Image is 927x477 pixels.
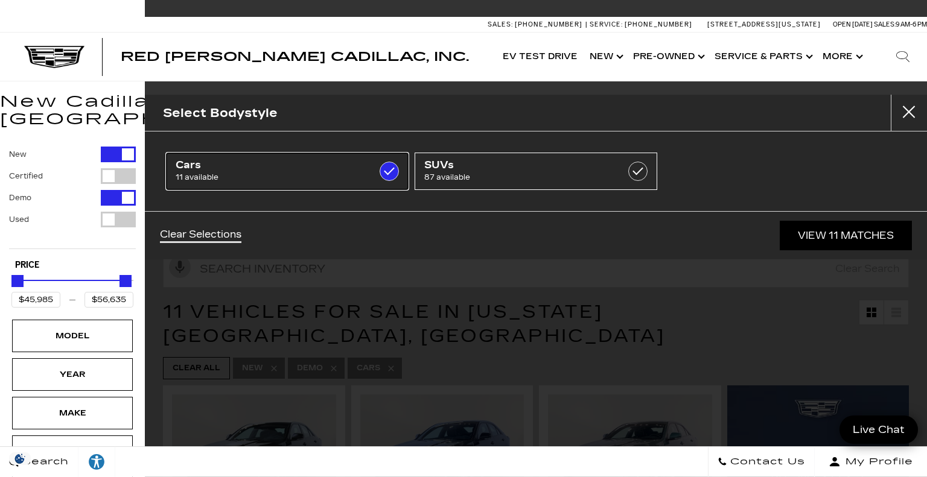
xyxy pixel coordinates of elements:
div: Search [879,33,927,81]
img: Cadillac Dark Logo with Cadillac White Text [24,46,84,69]
section: Click to Open Cookie Consent Modal [6,452,34,465]
input: Minimum [11,292,60,308]
div: Maximum Price [119,275,132,287]
a: Sales: [PHONE_NUMBER] [488,21,585,28]
span: Red [PERSON_NAME] Cadillac, Inc. [121,49,469,64]
label: Used [9,213,29,226]
div: Minimum Price [11,275,24,287]
a: Explore your accessibility options [78,447,115,477]
div: Price [11,271,133,308]
a: New [584,33,627,81]
span: Contact Us [727,453,805,470]
div: YearYear [12,358,133,391]
a: SUVs87 available [415,153,657,190]
span: Live Chat [847,423,911,437]
div: Explore your accessibility options [78,453,115,471]
label: Certified [9,170,43,182]
h5: Price [15,260,130,271]
div: Model [42,329,103,343]
label: Demo [9,192,31,204]
span: [PHONE_NUMBER] [625,21,692,28]
span: My Profile [841,453,913,470]
span: Service: [590,21,623,28]
a: Cars11 available [166,153,409,190]
h2: Select Bodystyle [163,103,278,123]
span: SUVs [424,159,614,171]
button: More [817,33,867,81]
div: MakeMake [12,397,133,429]
span: [PHONE_NUMBER] [515,21,582,28]
a: Pre-Owned [627,33,709,81]
img: Opt-Out Icon [6,452,34,465]
div: Year [42,368,103,381]
a: EV Test Drive [497,33,584,81]
span: Sales: [488,21,513,28]
a: Red [PERSON_NAME] Cadillac, Inc. [121,51,469,63]
span: 9 AM-6 PM [896,21,927,28]
span: Search [19,453,69,470]
span: Cars [176,159,366,171]
span: 11 available [176,171,366,183]
a: Service: [PHONE_NUMBER] [585,21,695,28]
span: Sales: [874,21,896,28]
button: close [891,95,927,131]
span: 87 available [424,171,614,183]
div: Filter by Vehicle Type [9,147,136,248]
div: Make [42,406,103,420]
div: Mileage [42,445,103,458]
a: Live Chat [839,415,918,444]
a: View 11 Matches [780,221,912,250]
a: Service & Parts [709,33,817,81]
a: [STREET_ADDRESS][US_STATE] [707,21,821,28]
label: New [9,148,27,160]
div: ModelModel [12,320,133,352]
button: Open user profile menu [815,447,927,477]
a: Contact Us [708,447,815,477]
a: Clear Selections [160,229,241,243]
div: MileageMileage [12,435,133,468]
input: Maximum [84,292,133,308]
span: Open [DATE] [833,21,873,28]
